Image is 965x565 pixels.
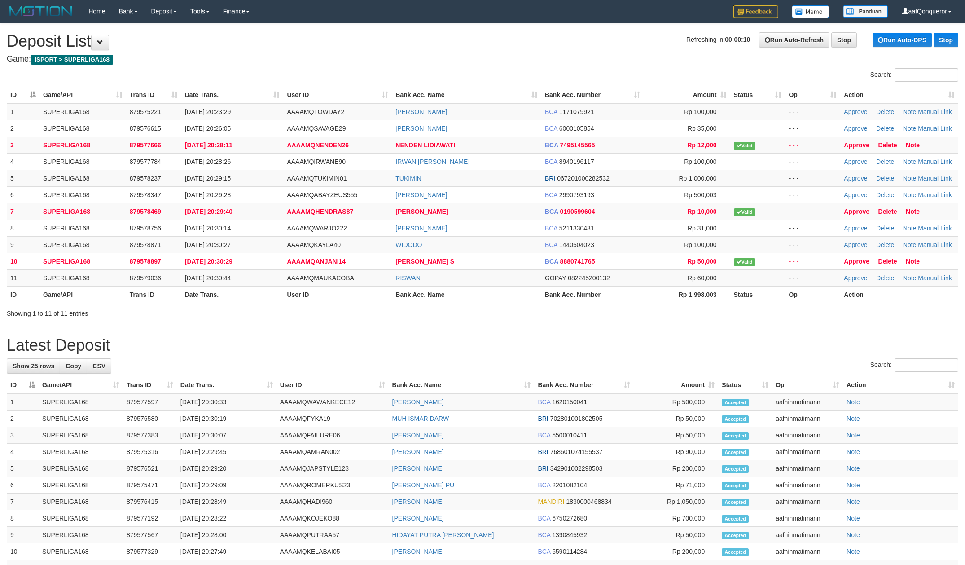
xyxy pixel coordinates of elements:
th: Bank Acc. Name [392,286,541,303]
a: Delete [878,208,897,215]
a: Approve [844,258,869,265]
a: Manual Link [918,191,952,199]
a: [PERSON_NAME] [392,448,444,455]
td: 879577383 [123,427,177,444]
a: Stop [831,32,857,48]
th: Action: activate to sort column ascending [840,87,958,103]
a: Approve [844,175,867,182]
span: 879578897 [130,258,161,265]
a: NENDEN LIDIAWATI [395,141,455,149]
a: Delete [876,241,894,248]
td: SUPERLIGA168 [39,236,126,253]
td: - - - [785,137,840,153]
span: Accepted [722,399,749,406]
td: 1 [7,393,39,411]
strong: 00:00:10 [725,36,750,43]
td: SUPERLIGA168 [39,427,123,444]
img: MOTION_logo.png [7,4,75,18]
td: 6 [7,477,39,494]
td: [DATE] 20:30:19 [177,411,276,427]
a: Note [847,398,860,406]
a: Note [847,548,860,555]
a: Note [903,225,917,232]
td: 7 [7,203,39,220]
td: aafhinmatimann [772,427,843,444]
td: 5 [7,460,39,477]
a: Manual Link [918,274,952,282]
th: Bank Acc. Number: activate to sort column ascending [534,377,634,393]
h1: Latest Deposit [7,336,958,354]
a: Run Auto-DPS [873,33,932,47]
td: 879576580 [123,411,177,427]
a: Stop [934,33,958,47]
span: [DATE] 20:30:44 [185,274,231,282]
span: GOPAY [545,274,566,282]
a: Approve [844,141,869,149]
td: 879576415 [123,494,177,510]
input: Search: [895,68,958,82]
td: Rp 500,000 [634,393,718,411]
span: AAAAMQSAVAGE29 [287,125,346,132]
th: Amount: activate to sort column ascending [634,377,718,393]
span: BCA [545,225,557,232]
span: 879575221 [130,108,161,115]
th: Op [785,286,840,303]
a: Note [903,125,917,132]
a: Note [906,141,920,149]
a: Delete [876,125,894,132]
span: AAAAMQMAUKACOBA [287,274,354,282]
th: Trans ID [126,286,181,303]
a: Delete [878,141,897,149]
span: Copy 8940196117 to clipboard [559,158,594,165]
span: Rp 31,000 [688,225,717,232]
span: Accepted [722,432,749,440]
td: 2 [7,120,39,137]
a: Approve [844,158,867,165]
span: AAAAMQANJANI14 [287,258,346,265]
td: 879576521 [123,460,177,477]
td: SUPERLIGA168 [39,170,126,186]
span: BCA [538,481,550,489]
span: Copy 1620150041 to clipboard [552,398,587,406]
span: Copy 768601074155537 to clipboard [550,448,603,455]
span: Accepted [722,449,749,456]
th: Game/API: activate to sort column ascending [39,87,126,103]
span: Rp 12,000 [687,141,716,149]
span: 879578237 [130,175,161,182]
a: Delete [876,225,894,232]
th: Status: activate to sort column ascending [718,377,772,393]
span: BCA [538,432,550,439]
a: Note [847,432,860,439]
td: AAAAMQHADI960 [276,494,389,510]
th: Trans ID: activate to sort column ascending [123,377,177,393]
span: Copy 5211330431 to clipboard [559,225,594,232]
td: SUPERLIGA168 [39,393,123,411]
td: - - - [785,153,840,170]
span: MANDIRI [538,498,564,505]
td: AAAAMQFYKA19 [276,411,389,427]
span: AAAAMQKAYLA40 [287,241,341,248]
span: [DATE] 20:30:27 [185,241,231,248]
td: - - - [785,269,840,286]
span: Copy 702801001802505 to clipboard [550,415,603,422]
a: Delete [876,175,894,182]
a: Copy [60,358,87,374]
th: Status [730,286,785,303]
th: User ID: activate to sort column ascending [283,87,392,103]
td: SUPERLIGA168 [39,269,126,286]
span: 879579036 [130,274,161,282]
td: aafhinmatimann [772,494,843,510]
a: Approve [844,108,867,115]
span: AAAAMQIRWANE90 [287,158,346,165]
a: Note [847,448,860,455]
a: Manual Link [918,225,952,232]
a: CSV [87,358,111,374]
td: 4 [7,153,39,170]
td: 5 [7,170,39,186]
span: 879578756 [130,225,161,232]
span: BCA [545,241,557,248]
th: Op: activate to sort column ascending [772,377,843,393]
a: Delete [876,274,894,282]
a: Approve [844,125,867,132]
span: Rp 100,000 [684,158,716,165]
